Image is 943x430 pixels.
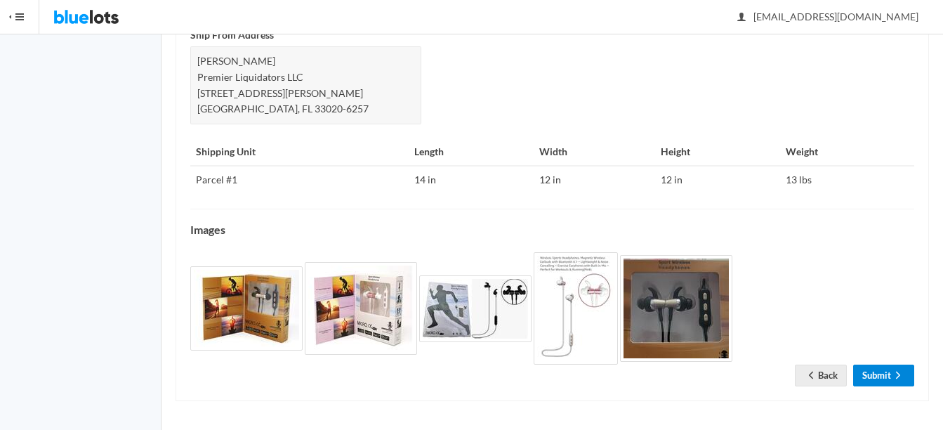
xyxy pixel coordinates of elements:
h4: Images [190,223,914,236]
ion-icon: arrow forward [891,370,905,383]
span: [EMAIL_ADDRESS][DOMAIN_NAME] [738,11,918,22]
th: Weight [780,138,914,167]
img: 13ffb99f-5f43-461e-a4c9-09547e019327-1757007164.jpg [190,266,303,351]
img: 8ab324e6-d2f2-478b-bb68-f2a665d6d113-1757007166.jpg [620,255,732,362]
ion-icon: arrow back [804,370,818,383]
ion-icon: person [734,11,749,25]
label: Ship From Address [190,27,274,44]
div: [PERSON_NAME] Premier Liquidators LLC [STREET_ADDRESS][PERSON_NAME] [GEOGRAPHIC_DATA], FL 33020-6257 [190,46,421,124]
a: Submitarrow forward [853,365,914,386]
img: 26101318-053b-4d79-89f0-6572d5dac57d-1757007165.jpg [419,275,532,342]
th: Shipping Unit [190,138,409,167]
td: Parcel #1 [190,166,409,194]
th: Height [655,138,781,167]
th: Width [534,138,654,167]
td: 12 in [534,166,654,194]
a: arrow backBack [795,365,847,386]
img: 897f7cb2-9636-4cf3-bcd2-9a9d34a916b9-1757007165.jpg [305,262,417,355]
td: 14 in [409,166,534,194]
td: 13 lbs [780,166,914,194]
td: 12 in [655,166,781,194]
img: a0daaf17-c623-45b6-b313-548a21baa2f4-1757007165.jpg [534,252,618,365]
th: Length [409,138,534,167]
